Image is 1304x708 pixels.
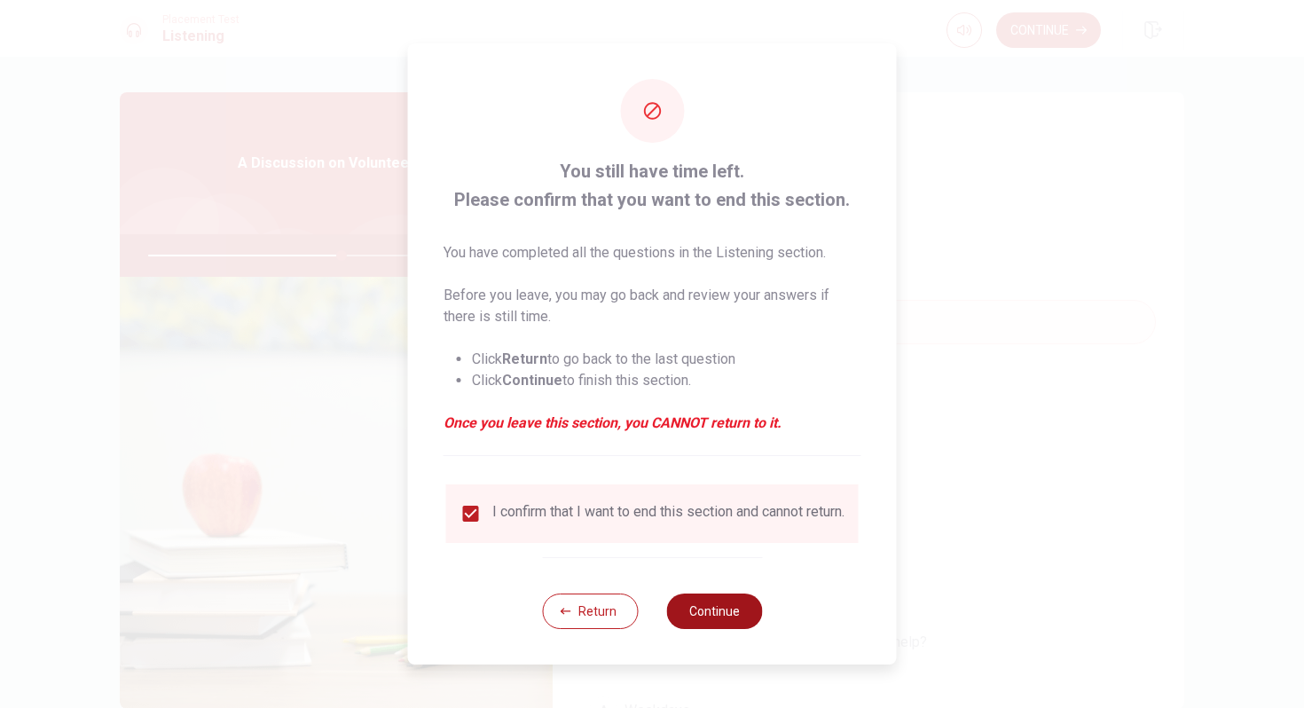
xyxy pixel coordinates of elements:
p: You have completed all the questions in the Listening section. [444,242,861,264]
li: Click to finish this section. [472,370,861,391]
strong: Return [502,350,547,367]
button: Continue [666,594,762,629]
em: Once you leave this section, you CANNOT return to it. [444,413,861,434]
div: I confirm that I want to end this section and cannot return. [492,503,844,524]
span: You still have time left. Please confirm that you want to end this section. [444,157,861,214]
p: Before you leave, you may go back and review your answers if there is still time. [444,285,861,327]
button: Return [542,594,638,629]
strong: Continue [502,372,562,389]
li: Click to go back to the last question [472,349,861,370]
